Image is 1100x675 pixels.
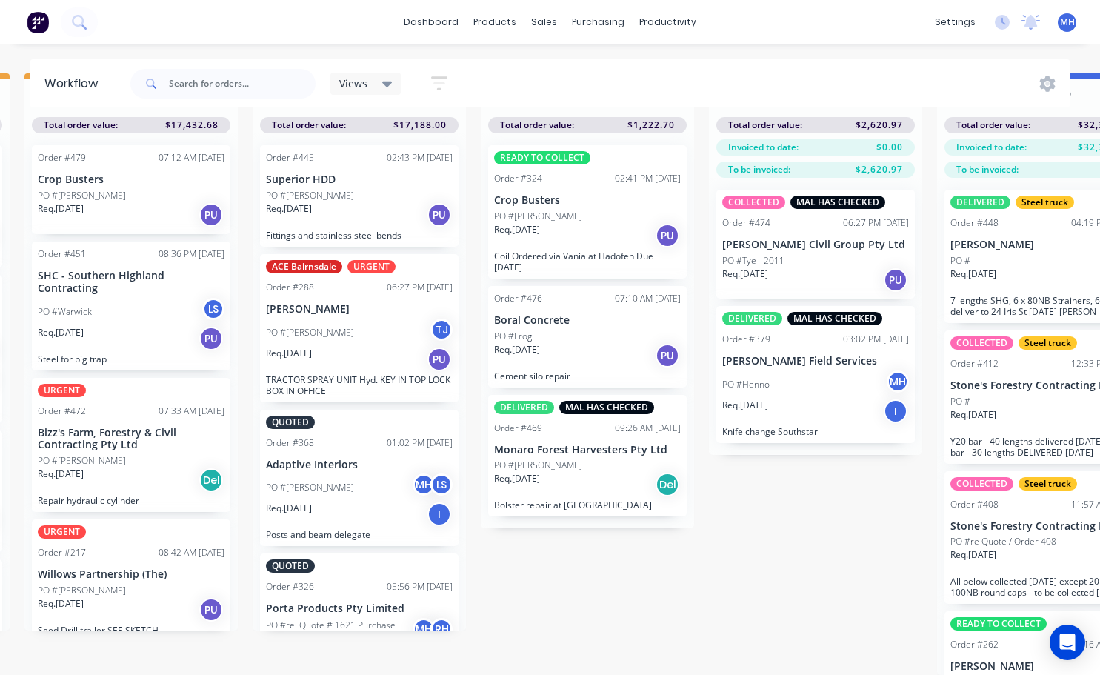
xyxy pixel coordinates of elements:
p: TRACTOR SPRAY UNIT Hyd. KEY IN TOP LOCK BOX IN OFFICE [266,374,453,396]
p: Req. [DATE] [266,202,312,216]
div: URGENT [347,260,396,273]
div: MH [413,618,435,640]
div: LS [430,473,453,496]
div: 02:41 PM [DATE] [615,172,681,185]
p: Req. [DATE] [494,343,540,356]
p: PO #[PERSON_NAME] [38,454,126,468]
p: Superior HDD [266,173,453,186]
div: Order #379 [722,333,770,346]
p: SHC - Southern Highland Contracting [38,270,224,295]
p: PO #Henno [722,378,770,391]
div: MH [413,473,435,496]
div: URGENTOrder #47207:33 AM [DATE]Bizz's Farm, Forestry & Civil Contracting Pty LtdPO #[PERSON_NAME]... [32,378,230,513]
span: $17,188.00 [393,119,447,132]
div: Order #476 [494,292,542,305]
div: purchasing [564,11,632,33]
span: $0.00 [876,141,903,154]
p: Monaro Forest Harvesters Pty Ltd [494,444,681,456]
div: COLLECTED [950,336,1013,350]
div: DELIVEREDMAL HAS CHECKEDOrder #46909:26 AM [DATE]Monaro Forest Harvesters Pty LtdPO #[PERSON_NAME... [488,395,687,517]
div: URGENT [38,384,86,397]
div: Del [656,473,679,496]
div: 06:27 PM [DATE] [387,281,453,294]
div: 01:02 PM [DATE] [387,436,453,450]
p: Bizz's Farm, Forestry & Civil Contracting Pty Ltd [38,427,224,452]
p: Posts and beam delegate [266,529,453,540]
div: QUOTEDOrder #36801:02 PM [DATE]Adaptive InteriorsPO #[PERSON_NAME]MHLSReq.[DATE]IPosts and beam d... [260,410,459,547]
div: Order #326 [266,580,314,593]
div: Order #479 [38,151,86,164]
div: COLLECTED [950,477,1013,491]
div: MAL HAS CHECKED [787,312,882,325]
div: DELIVERED [494,401,554,414]
div: Order #445 [266,151,314,164]
span: $2,620.97 [856,119,903,132]
div: Order #262 [950,638,999,651]
p: Knife change Southstar [722,426,909,437]
div: Order #469 [494,422,542,435]
div: QUOTED [266,559,315,573]
div: Order #451 [38,247,86,261]
div: URGENT [38,525,86,539]
div: 02:43 PM [DATE] [387,151,453,164]
div: PU [199,203,223,227]
div: DELIVERED [950,196,1010,209]
div: QUOTED [266,416,315,429]
p: [PERSON_NAME] Civil Group Pty Ltd [722,239,909,251]
p: PO #Frog [494,330,532,343]
div: Order #412 [950,357,999,370]
div: Order #47607:10 AM [DATE]Boral ConcretePO #FrogReq.[DATE]PUCement silo repair [488,286,687,388]
span: To be invoiced: [728,163,790,176]
p: Steel for pig trap [38,353,224,365]
p: PO #Warwick [38,305,92,319]
p: Fittings and stainless steel bends [266,230,453,241]
p: Porta Products Pty Limited [266,602,453,615]
p: [PERSON_NAME] Field Services [722,355,909,368]
div: settings [927,11,983,33]
p: Req. [DATE] [950,267,996,281]
div: DELIVERED [722,312,782,325]
div: sales [524,11,564,33]
span: Total order value: [956,119,1030,132]
p: Req. [DATE] [266,347,312,360]
div: MAL HAS CHECKED [790,196,885,209]
div: PU [656,344,679,368]
p: Cement silo repair [494,370,681,382]
div: Order #408 [950,498,999,511]
div: MAL HAS CHECKED [559,401,654,414]
div: I [884,399,907,423]
div: MH [887,370,909,393]
div: Order #324 [494,172,542,185]
div: ACE BairnsdaleURGENTOrder #28806:27 PM [DATE][PERSON_NAME]PO #[PERSON_NAME]TJReq.[DATE]PUTRACTOR ... [260,254,459,402]
div: PU [199,598,223,622]
p: Repair hydraulic cylinder [38,495,224,506]
div: PU [427,203,451,227]
div: Steel truck [1019,336,1077,350]
div: Order #368 [266,436,314,450]
span: $17,432.68 [165,119,219,132]
p: PO #[PERSON_NAME] [38,189,126,202]
p: Boral Concrete [494,314,681,327]
p: PO #re Quote / Order 408 [950,535,1056,548]
p: [PERSON_NAME] [266,303,453,316]
p: Willows Partnership (The) [38,568,224,581]
div: READY TO COLLECT [494,151,590,164]
p: Req. [DATE] [494,472,540,485]
p: Crop Busters [38,173,224,186]
div: Workflow [44,75,105,93]
span: $1,222.70 [627,119,675,132]
p: Req. [DATE] [722,399,768,412]
input: Search for orders... [169,69,316,99]
p: Req. [DATE] [950,548,996,562]
p: PO #[PERSON_NAME] [38,584,126,597]
span: Total order value: [728,119,802,132]
div: TJ [430,319,453,341]
div: Order #448 [950,216,999,230]
div: 09:26 AM [DATE] [615,422,681,435]
div: Steel truck [1016,196,1074,209]
div: 08:36 PM [DATE] [159,247,224,261]
span: Invoiced to date: [956,141,1027,154]
span: Views [339,76,367,91]
p: Req. [DATE] [38,202,84,216]
div: 06:27 PM [DATE] [843,216,909,230]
